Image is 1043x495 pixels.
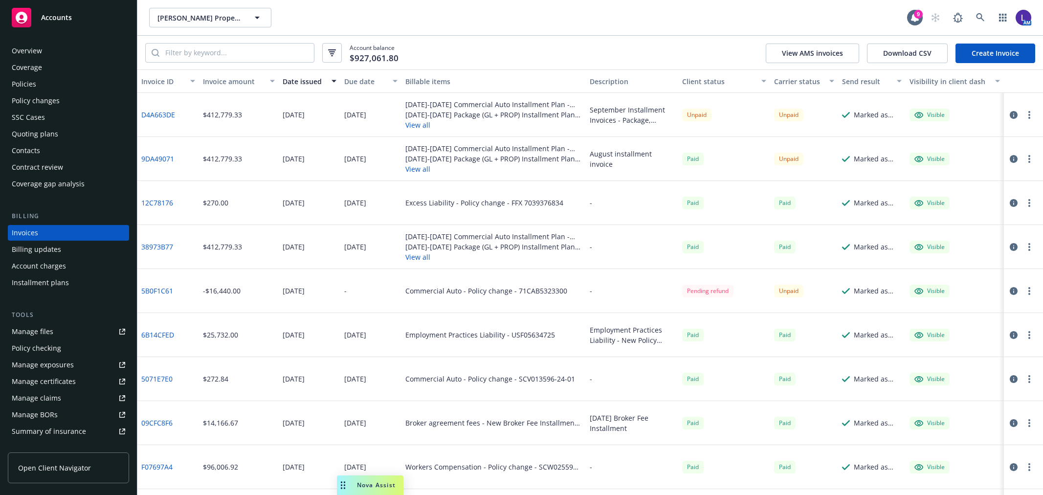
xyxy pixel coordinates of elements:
[678,69,771,93] button: Client status
[774,329,796,341] div: Paid
[993,8,1013,27] a: Switch app
[8,340,129,356] a: Policy checking
[401,69,586,93] button: Billable items
[405,99,582,110] div: [DATE]-[DATE] Commercial Auto Installment Plan - Installment 3
[682,197,704,209] span: Paid
[344,374,366,384] div: [DATE]
[405,76,582,87] div: Billable items
[141,418,173,428] a: 09CFC8F6
[405,164,582,174] button: View all
[12,126,58,142] div: Quoting plans
[8,159,129,175] a: Contract review
[12,225,38,241] div: Invoices
[854,110,902,120] div: Marked as sent
[766,44,859,63] button: View AMS invoices
[199,69,279,93] button: Invoice amount
[774,461,796,473] div: Paid
[8,275,129,291] a: Installment plans
[854,154,902,164] div: Marked as sent
[152,49,159,57] svg: Search
[283,76,326,87] div: Date issued
[910,76,989,87] div: Visibility in client dash
[12,357,74,373] div: Manage exposures
[906,69,1004,93] button: Visibility in client dash
[590,105,674,125] div: September Installment Invoices - Package, Workers Compensation, and Commercial Auto
[854,462,902,472] div: Marked as sent
[350,44,399,62] span: Account balance
[283,286,305,296] div: [DATE]
[955,44,1035,63] a: Create Invoice
[203,330,238,340] div: $25,732.00
[914,199,945,207] div: Visible
[914,375,945,383] div: Visible
[405,462,582,472] div: Workers Compensation - Policy change - SCW025593-23-01
[203,418,238,428] div: $14,166.67
[774,373,796,385] div: Paid
[405,374,575,384] div: Commercial Auto - Policy change - SCV013596-24-01
[867,44,948,63] button: Download CSV
[854,374,902,384] div: Marked as sent
[141,286,173,296] a: 5B0F1C61
[8,258,129,274] a: Account charges
[8,93,129,109] a: Policy changes
[344,154,366,164] div: [DATE]
[682,109,711,121] div: Unpaid
[8,242,129,257] a: Billing updates
[283,198,305,208] div: [DATE]
[141,374,173,384] a: 5071E7E0
[8,407,129,423] a: Manage BORs
[774,241,796,253] span: Paid
[159,44,314,62] input: Filter by keyword...
[590,413,674,433] div: [DATE] Broker Fee Installment
[283,374,305,384] div: [DATE]
[283,110,305,120] div: [DATE]
[344,418,366,428] div: [DATE]
[12,176,85,192] div: Coverage gap analysis
[8,211,129,221] div: Billing
[141,198,173,208] a: 12C78176
[590,149,674,169] div: August installment invoice
[344,76,387,87] div: Due date
[149,8,271,27] button: [PERSON_NAME] Properties, Inc.
[203,110,242,120] div: $412,779.33
[682,373,704,385] div: Paid
[914,243,945,251] div: Visible
[344,462,366,472] div: [DATE]
[283,462,305,472] div: [DATE]
[141,76,184,87] div: Invoice ID
[141,242,173,252] a: 38973B77
[590,286,592,296] div: -
[682,461,704,473] div: Paid
[774,153,803,165] div: Unpaid
[838,69,906,93] button: Send result
[8,60,129,75] a: Coverage
[137,69,199,93] button: Invoice ID
[12,60,42,75] div: Coverage
[405,418,582,428] div: Broker agreement fees - New Broker Fee Installment #5
[8,225,129,241] a: Invoices
[12,159,63,175] div: Contract review
[8,43,129,59] a: Overview
[344,198,366,208] div: [DATE]
[682,76,756,87] div: Client status
[344,286,347,296] div: -
[971,8,990,27] a: Search
[8,143,129,158] a: Contacts
[8,357,129,373] a: Manage exposures
[854,418,902,428] div: Marked as sent
[283,154,305,164] div: [DATE]
[590,325,674,345] div: Employment Practices Liability - New Policy [DATE]-[DATE]
[12,242,61,257] div: Billing updates
[141,462,173,472] a: F07697A4
[8,4,129,31] a: Accounts
[682,417,704,429] div: Paid
[914,463,945,472] div: Visible
[914,10,923,19] div: 9
[682,241,704,253] span: Paid
[344,330,366,340] div: [DATE]
[8,310,129,320] div: Tools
